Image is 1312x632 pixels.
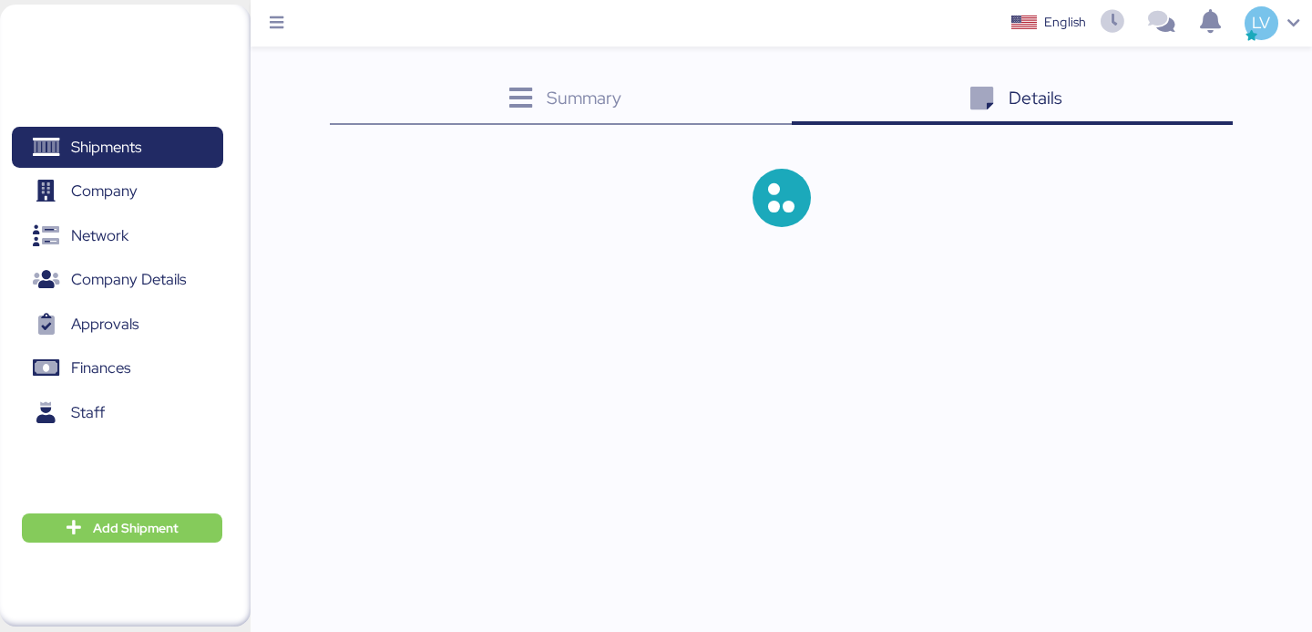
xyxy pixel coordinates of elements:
[71,266,186,293] span: Company Details
[12,259,223,301] a: Company Details
[71,311,138,337] span: Approvals
[71,399,105,426] span: Staff
[1009,86,1062,109] span: Details
[71,178,138,204] span: Company
[12,171,223,212] a: Company
[71,355,130,381] span: Finances
[12,214,223,256] a: Network
[261,8,292,39] button: Menu
[12,391,223,433] a: Staff
[1252,11,1270,35] span: LV
[71,134,141,161] span: Shipments
[22,513,222,543] button: Add Shipment
[12,347,223,389] a: Finances
[12,127,223,169] a: Shipments
[12,303,223,345] a: Approvals
[71,223,128,249] span: Network
[547,86,621,109] span: Summary
[93,517,179,539] span: Add Shipment
[1044,13,1086,32] div: English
